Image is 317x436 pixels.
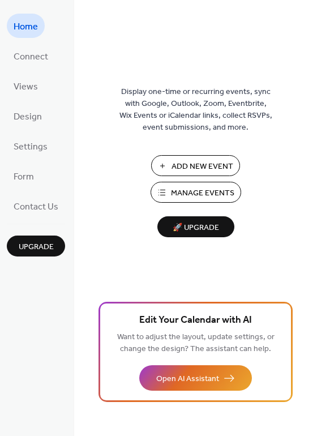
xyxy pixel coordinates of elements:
[14,138,48,156] span: Settings
[7,164,41,188] a: Form
[19,241,54,253] span: Upgrade
[139,365,252,391] button: Open AI Assistant
[14,78,38,96] span: Views
[164,220,228,236] span: 🚀 Upgrade
[7,74,45,98] a: Views
[171,187,234,199] span: Manage Events
[14,168,34,186] span: Form
[14,108,42,126] span: Design
[151,182,241,203] button: Manage Events
[7,44,55,68] a: Connect
[157,216,234,237] button: 🚀 Upgrade
[7,194,65,218] a: Contact Us
[7,14,45,38] a: Home
[7,134,54,158] a: Settings
[156,373,219,385] span: Open AI Assistant
[139,313,252,328] span: Edit Your Calendar with AI
[14,48,48,66] span: Connect
[7,104,49,128] a: Design
[172,161,233,173] span: Add New Event
[151,155,240,176] button: Add New Event
[119,86,272,134] span: Display one-time or recurring events, sync with Google, Outlook, Zoom, Eventbrite, Wix Events or ...
[14,198,58,216] span: Contact Us
[14,18,38,36] span: Home
[7,236,65,257] button: Upgrade
[117,330,275,357] span: Want to adjust the layout, update settings, or change the design? The assistant can help.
